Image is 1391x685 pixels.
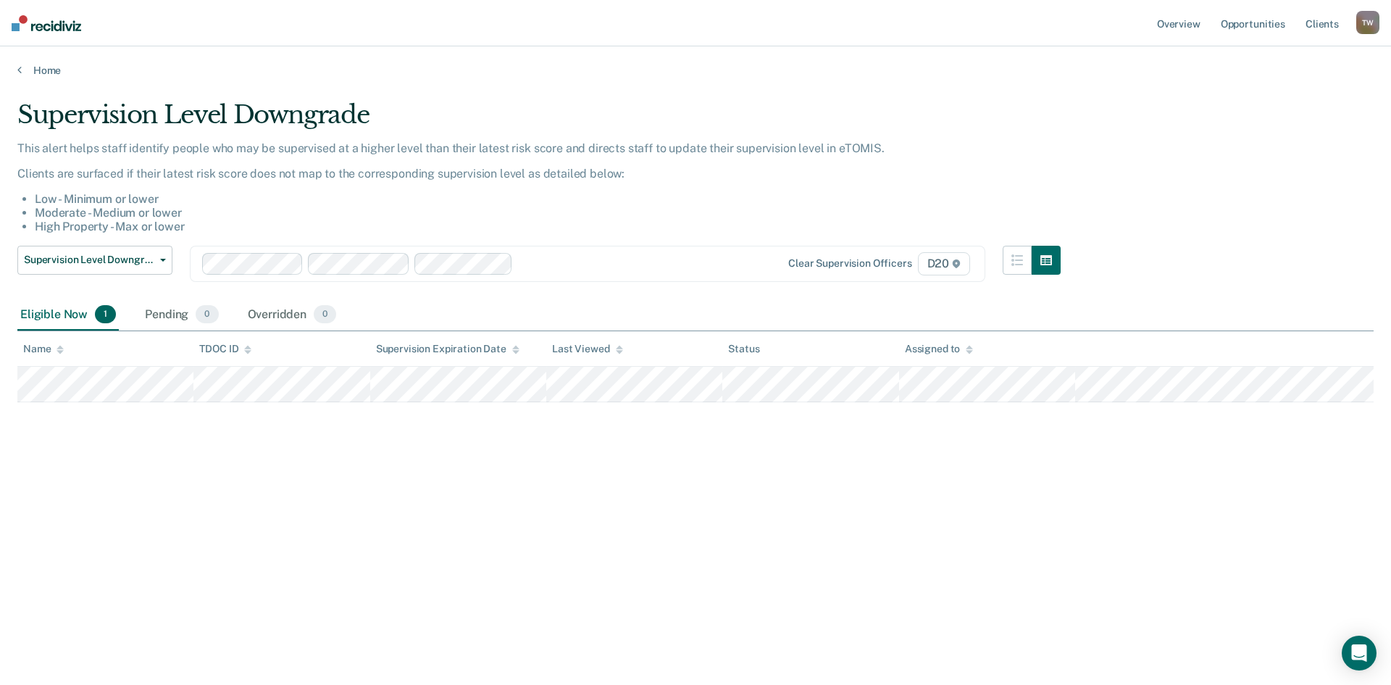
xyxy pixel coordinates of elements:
[35,220,1061,233] li: High Property - Max or lower
[245,299,340,331] div: Overridden0
[23,343,64,355] div: Name
[552,343,622,355] div: Last Viewed
[95,305,116,324] span: 1
[35,206,1061,220] li: Moderate - Medium or lower
[199,343,251,355] div: TDOC ID
[17,64,1374,77] a: Home
[17,100,1061,141] div: Supervision Level Downgrade
[17,167,1061,180] p: Clients are surfaced if their latest risk score does not map to the corresponding supervision lev...
[376,343,519,355] div: Supervision Expiration Date
[1356,11,1379,34] button: TW
[918,252,970,275] span: D20
[142,299,221,331] div: Pending0
[1342,636,1377,671] div: Open Intercom Messenger
[788,257,911,270] div: Clear supervision officers
[196,305,218,324] span: 0
[728,343,759,355] div: Status
[17,246,172,275] button: Supervision Level Downgrade
[24,254,154,266] span: Supervision Level Downgrade
[1356,11,1379,34] div: T W
[905,343,973,355] div: Assigned to
[12,15,81,31] img: Recidiviz
[35,192,1061,206] li: Low - Minimum or lower
[17,299,119,331] div: Eligible Now1
[17,141,1061,155] p: This alert helps staff identify people who may be supervised at a higher level than their latest ...
[314,305,336,324] span: 0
